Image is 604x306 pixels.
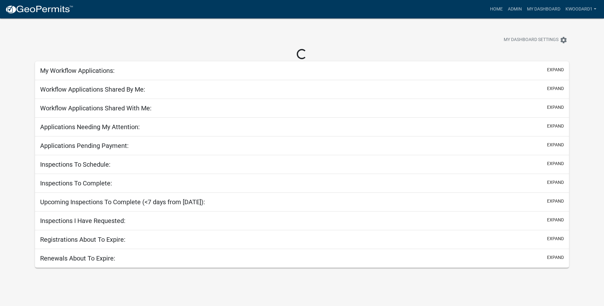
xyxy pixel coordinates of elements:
button: expand [547,179,564,186]
h5: Applications Needing My Attention: [40,123,140,131]
h5: Registrations About To Expire: [40,236,125,243]
a: Admin [505,3,524,15]
h5: My Workflow Applications: [40,67,115,74]
button: expand [547,66,564,73]
button: expand [547,160,564,167]
button: expand [547,254,564,261]
h5: Workflow Applications Shared With Me: [40,104,152,112]
h5: Applications Pending Payment: [40,142,129,150]
button: expand [547,198,564,205]
h5: Renewals About To Expire: [40,254,115,262]
button: expand [547,142,564,148]
h5: Upcoming Inspections To Complete (<7 days from [DATE]): [40,198,205,206]
button: expand [547,85,564,92]
h5: Inspections To Complete: [40,179,112,187]
button: expand [547,235,564,242]
span: My Dashboard Settings [504,36,558,44]
a: kwoodard1 [563,3,599,15]
button: My Dashboard Settingssettings [499,34,572,46]
i: settings [560,36,567,44]
button: expand [547,217,564,223]
h5: Inspections To Schedule: [40,161,110,168]
h5: Inspections I Have Requested: [40,217,125,225]
h5: Workflow Applications Shared By Me: [40,86,145,93]
a: Home [487,3,505,15]
button: expand [547,123,564,129]
a: My Dashboard [524,3,563,15]
button: expand [547,104,564,111]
